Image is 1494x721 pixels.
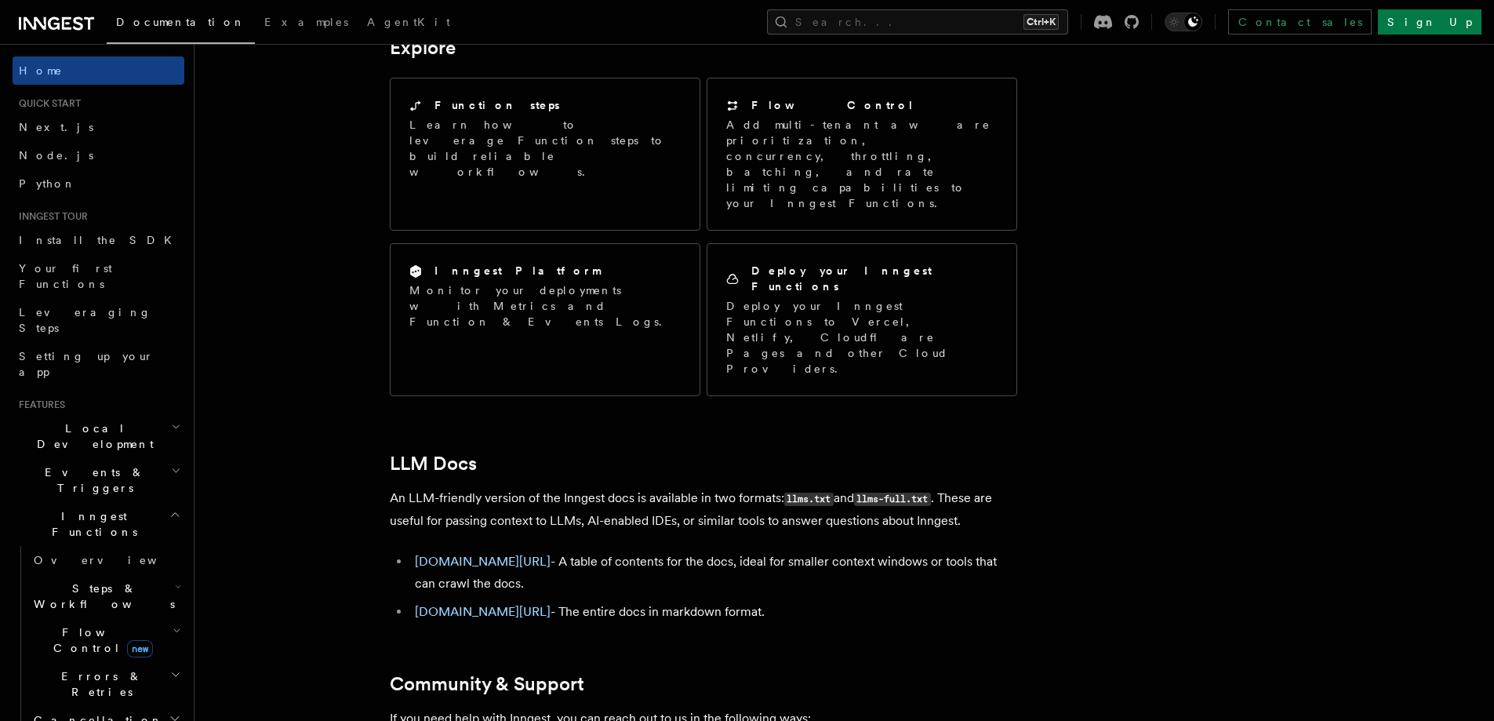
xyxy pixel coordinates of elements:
[726,117,998,211] p: Add multi-tenant aware prioritization, concurrency, throttling, batching, and rate limiting capab...
[19,121,93,133] span: Next.js
[390,453,477,475] a: LLM Docs
[358,5,460,42] a: AgentKit
[415,554,551,569] a: [DOMAIN_NAME][URL]
[19,234,181,246] span: Install the SDK
[1165,13,1202,31] button: Toggle dark mode
[13,342,184,386] a: Setting up your app
[19,63,63,78] span: Home
[415,604,551,619] a: [DOMAIN_NAME][URL]
[27,662,184,706] button: Errors & Retries
[13,399,65,411] span: Features
[34,554,195,566] span: Overview
[767,9,1068,35] button: Search...Ctrl+K
[13,254,184,298] a: Your first Functions
[707,243,1017,396] a: Deploy your Inngest FunctionsDeploy your Inngest Functions to Vercel, Netlify, Cloudflare Pages a...
[27,618,184,662] button: Flow Controlnew
[255,5,358,42] a: Examples
[19,306,151,334] span: Leveraging Steps
[390,78,700,231] a: Function stepsLearn how to leverage Function steps to build reliable workflows.
[367,16,450,28] span: AgentKit
[19,262,112,290] span: Your first Functions
[13,56,184,85] a: Home
[13,458,184,502] button: Events & Triggers
[854,493,931,506] code: llms-full.txt
[751,263,998,294] h2: Deploy your Inngest Functions
[27,668,170,700] span: Errors & Retries
[13,508,169,540] span: Inngest Functions
[390,243,700,396] a: Inngest PlatformMonitor your deployments with Metrics and Function & Events Logs.
[13,141,184,169] a: Node.js
[127,640,153,657] span: new
[784,493,834,506] code: llms.txt
[13,113,184,141] a: Next.js
[409,282,681,330] p: Monitor your deployments with Metrics and Function & Events Logs.
[390,673,584,695] a: Community & Support
[27,581,175,612] span: Steps & Workflows
[13,414,184,458] button: Local Development
[27,625,173,656] span: Flow Control
[19,149,93,162] span: Node.js
[751,97,914,113] h2: Flow Control
[264,16,348,28] span: Examples
[13,502,184,546] button: Inngest Functions
[434,97,560,113] h2: Function steps
[707,78,1017,231] a: Flow ControlAdd multi-tenant aware prioritization, concurrency, throttling, batching, and rate li...
[27,546,184,574] a: Overview
[13,226,184,254] a: Install the SDK
[13,421,171,452] span: Local Development
[434,263,601,279] h2: Inngest Platform
[116,16,245,28] span: Documentation
[13,464,171,496] span: Events & Triggers
[1023,14,1059,30] kbd: Ctrl+K
[390,487,1017,532] p: An LLM-friendly version of the Inngest docs is available in two formats: and . These are useful f...
[13,169,184,198] a: Python
[27,574,184,618] button: Steps & Workflows
[107,5,255,44] a: Documentation
[13,210,88,223] span: Inngest tour
[390,37,456,59] a: Explore
[19,177,76,190] span: Python
[410,551,1017,595] li: - A table of contents for the docs, ideal for smaller context windows or tools that can crawl the...
[13,298,184,342] a: Leveraging Steps
[410,601,1017,623] li: - The entire docs in markdown format.
[13,97,81,110] span: Quick start
[726,298,998,377] p: Deploy your Inngest Functions to Vercel, Netlify, Cloudflare Pages and other Cloud Providers.
[1228,9,1372,35] a: Contact sales
[1378,9,1481,35] a: Sign Up
[19,350,154,378] span: Setting up your app
[409,117,681,180] p: Learn how to leverage Function steps to build reliable workflows.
